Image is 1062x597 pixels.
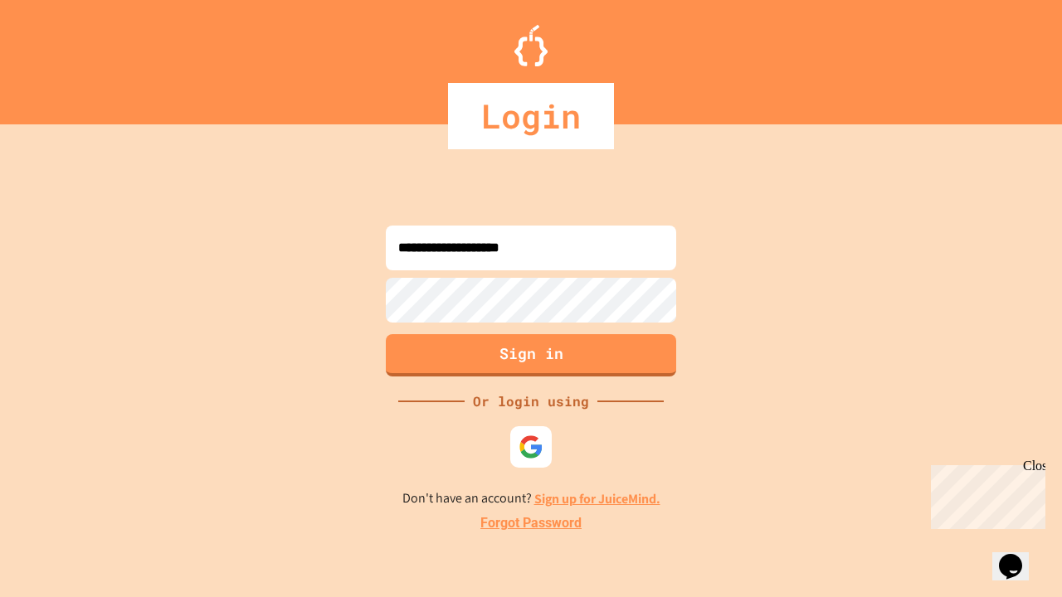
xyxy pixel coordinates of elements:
div: Chat with us now!Close [7,7,114,105]
img: google-icon.svg [519,434,543,459]
iframe: chat widget [924,459,1045,529]
p: Don't have an account? [402,488,660,509]
a: Sign up for JuiceMind. [534,490,660,507]
button: Sign in [386,334,676,376]
iframe: chat widget [992,531,1045,580]
a: Forgot Password [480,513,582,533]
div: Login [448,83,614,149]
img: Logo.svg [514,25,548,66]
div: Or login using [465,391,597,411]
